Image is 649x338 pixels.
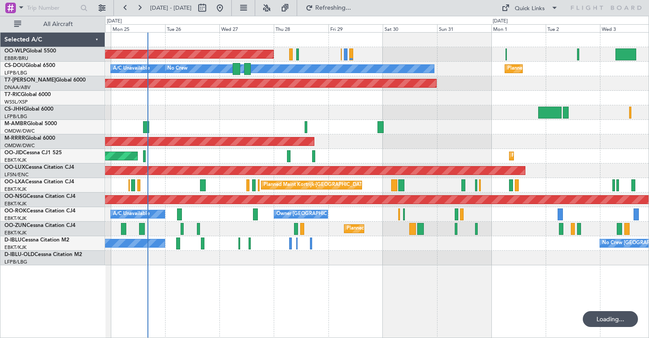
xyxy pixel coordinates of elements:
[4,194,26,199] span: OO-NSG
[4,244,26,251] a: EBKT/KJK
[276,208,396,221] div: Owner [GEOGRAPHIC_DATA]-[GEOGRAPHIC_DATA]
[4,121,27,126] span: M-AMBR
[219,24,274,32] div: Wed 27
[4,223,75,228] a: OO-ZUNCessna Citation CJ4
[4,107,23,112] span: CS-JHH
[493,18,508,25] div: [DATE]
[437,24,491,32] div: Sun 31
[4,194,75,199] a: OO-NSGCessna Citation CJ4
[315,5,352,11] span: Refreshing...
[107,18,122,25] div: [DATE]
[264,178,366,192] div: Planned Maint Kortrijk-[GEOGRAPHIC_DATA]
[4,150,23,156] span: OO-JID
[4,136,55,141] a: M-RRRRGlobal 6000
[4,230,26,236] a: EBKT/KJK
[113,208,150,221] div: A/C Unavailable
[4,99,28,105] a: WSSL/XSP
[4,150,62,156] a: OO-JIDCessna CJ1 525
[4,107,53,112] a: CS-JHHGlobal 6000
[4,48,26,54] span: OO-WLP
[4,186,26,193] a: EBKT/KJK
[150,4,192,12] span: [DATE] - [DATE]
[4,78,56,83] span: T7-[PERSON_NAME]
[4,208,26,214] span: OO-ROK
[347,222,449,235] div: Planned Maint Kortrijk-[GEOGRAPHIC_DATA]
[4,113,27,120] a: LFPB/LBG
[4,165,74,170] a: OO-LUXCessna Citation CJ4
[4,215,26,222] a: EBKT/KJK
[383,24,437,32] div: Sat 30
[515,4,545,13] div: Quick Links
[4,63,55,68] a: CS-DOUGlobal 6500
[23,21,93,27] span: All Aircraft
[27,1,78,15] input: Trip Number
[113,62,150,75] div: A/C Unavailable
[4,223,26,228] span: OO-ZUN
[512,149,615,163] div: Planned Maint Kortrijk-[GEOGRAPHIC_DATA]
[4,92,21,97] span: T7-RIC
[10,17,96,31] button: All Aircraft
[4,136,25,141] span: M-RRRR
[4,63,25,68] span: CS-DOU
[507,62,646,75] div: Planned Maint [GEOGRAPHIC_DATA] ([GEOGRAPHIC_DATA])
[4,201,26,207] a: EBKT/KJK
[4,238,69,243] a: D-IBLUCessna Citation M2
[4,171,29,178] a: LFSN/ENC
[4,70,27,76] a: LFPB/LBG
[4,252,34,257] span: D-IBLU-OLD
[4,179,25,185] span: OO-LXA
[4,142,35,149] a: OMDW/DWC
[4,55,28,62] a: EBBR/BRU
[4,157,26,163] a: EBKT/KJK
[546,24,600,32] div: Tue 2
[4,48,56,54] a: OO-WLPGlobal 5500
[583,311,638,327] div: Loading...
[4,92,51,97] a: T7-RICGlobal 6000
[4,259,27,265] a: LFPB/LBG
[302,1,355,15] button: Refreshing...
[4,84,30,91] a: DNAA/ABV
[328,24,383,32] div: Fri 29
[4,238,22,243] span: D-IBLU
[4,179,74,185] a: OO-LXACessna Citation CJ4
[4,165,25,170] span: OO-LUX
[167,62,188,75] div: No Crew
[4,78,86,83] a: T7-[PERSON_NAME]Global 6000
[4,128,35,134] a: OMDW/DWC
[491,24,546,32] div: Mon 1
[497,1,562,15] button: Quick Links
[4,208,75,214] a: OO-ROKCessna Citation CJ4
[4,121,57,126] a: M-AMBRGlobal 5000
[165,24,219,32] div: Tue 26
[274,24,328,32] div: Thu 28
[4,252,82,257] a: D-IBLU-OLDCessna Citation M2
[111,24,165,32] div: Mon 25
